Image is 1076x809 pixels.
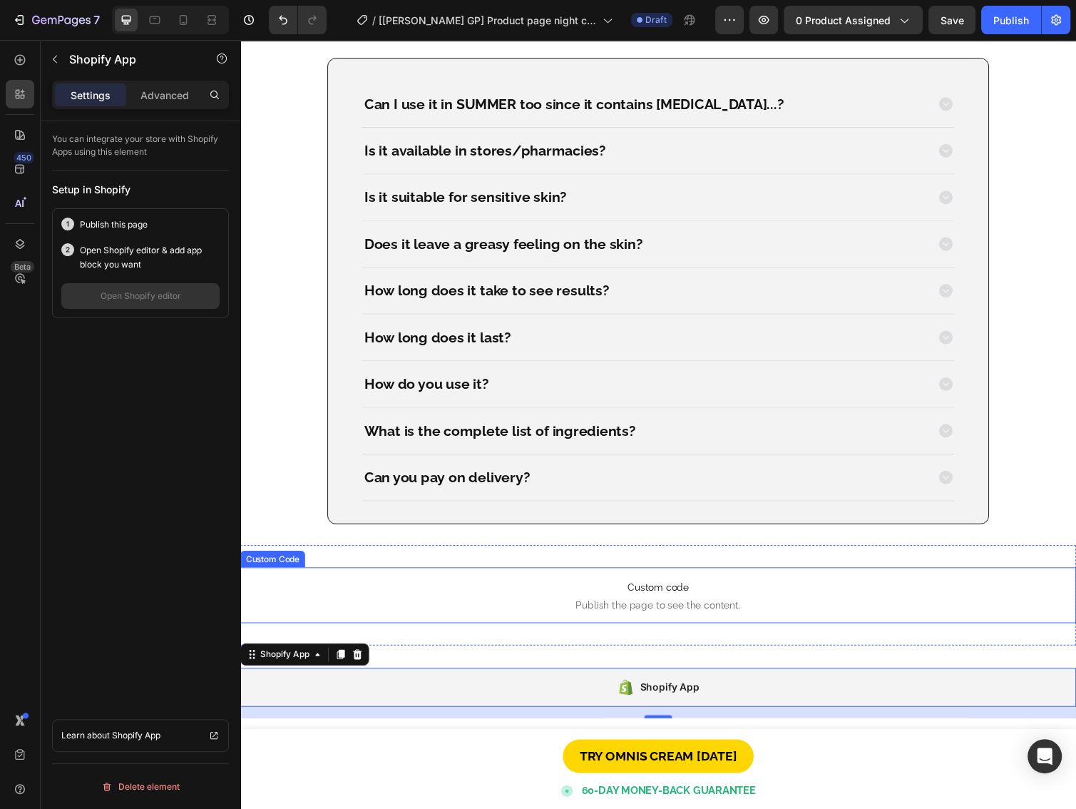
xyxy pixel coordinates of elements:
[93,11,100,29] p: 7
[349,762,528,775] span: 60-DAY MONEY-BACK GUARANTEE
[52,133,229,158] p: You can integrate your store with Shopify Apps using this element
[240,40,1076,809] iframe: Design area
[127,103,374,124] p: Is it available in stores/pharmacies?
[981,6,1041,34] button: Publish
[52,775,229,798] button: Delete element
[3,525,63,538] div: Custom Code
[127,294,277,315] p: How long does it last?
[80,243,220,272] p: Open Shopify editor & add app block you want
[69,51,190,68] p: Shopify App
[324,759,344,779] img: gempages_577442117282956003-855c3a52-b3d7-425a-b0b5-b4d2ab68831f.gif
[112,728,160,743] p: Shopify App
[796,13,891,28] span: 0 product assigned
[6,6,106,34] button: 7
[645,14,667,26] span: Draft
[347,722,508,745] p: TRY OMNIS CREAM [DATE]
[993,13,1029,28] div: Publish
[52,182,229,197] div: Setup in Shopify
[127,437,297,459] p: Can you pay on delivery?
[18,623,73,636] div: Shopify App
[784,6,923,34] button: 0 product assigned
[127,55,557,76] p: Can I use it in SUMMER too since it contains [MEDICAL_DATA]...?
[372,13,376,28] span: /
[928,6,975,34] button: Save
[330,716,526,751] a: TRY OMNIS CREAM [DATE]
[61,728,110,743] p: Learn about
[941,14,964,26] span: Save
[71,88,111,103] p: Settings
[269,6,327,34] div: Undo/Redo
[14,152,34,163] div: 450
[80,218,148,232] p: Publish this page
[127,342,255,363] p: How do you use it?
[11,261,34,273] div: Beta
[127,151,334,172] p: Is it suitable for sensitive skin?
[101,290,181,302] div: Open Shopify editor
[101,778,180,795] div: Delete element
[140,88,189,103] p: Advanced
[127,198,412,220] p: Does it leave a greasy feeling on the skin?
[61,283,220,309] button: Open Shopify editor
[379,13,597,28] span: [[PERSON_NAME] GP] Product page night cream
[127,390,405,411] p: What is the complete list of ingredients?
[127,246,378,268] p: How long does it take to see results?
[52,719,229,752] a: Learn about Shopify App
[409,654,470,671] div: Shopify App
[1028,739,1062,773] div: Open Intercom Messenger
